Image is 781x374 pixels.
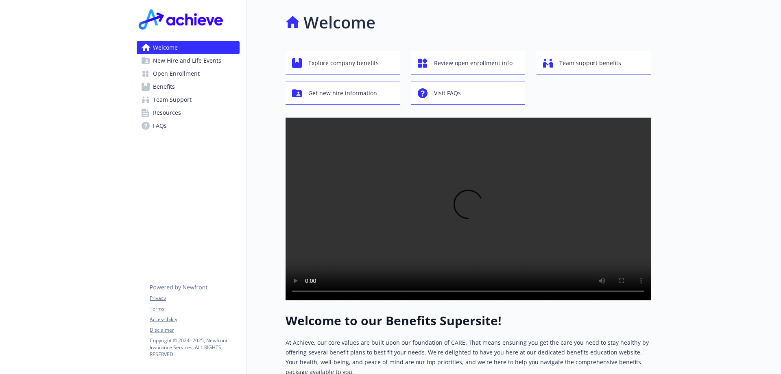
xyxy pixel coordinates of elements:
span: Team support benefits [559,55,621,71]
button: Review open enrollment info [411,51,526,74]
span: Open Enrollment [153,67,200,80]
a: Disclaimer [150,326,239,334]
a: Resources [137,106,240,119]
a: Benefits [137,80,240,93]
a: FAQs [137,119,240,132]
p: Copyright © 2024 - 2025 , Newfront Insurance Services, ALL RIGHTS RESERVED [150,337,239,358]
span: Team Support [153,93,192,106]
a: Team Support [137,93,240,106]
span: Visit FAQs [434,85,461,101]
button: Team support benefits [537,51,651,74]
button: Visit FAQs [411,81,526,105]
h1: Welcome [303,10,375,35]
a: Terms [150,305,239,313]
span: Get new hire information [308,85,377,101]
h1: Welcome to our Benefits Supersite! [286,313,651,328]
a: Accessibility [150,316,239,323]
button: Get new hire information [286,81,400,105]
span: Resources [153,106,181,119]
span: Benefits [153,80,175,93]
span: Explore company benefits [308,55,379,71]
button: Explore company benefits [286,51,400,74]
span: FAQs [153,119,167,132]
a: Open Enrollment [137,67,240,80]
a: Privacy [150,295,239,302]
a: New Hire and Life Events [137,54,240,67]
span: New Hire and Life Events [153,54,221,67]
span: Welcome [153,41,178,54]
span: Review open enrollment info [434,55,513,71]
a: Welcome [137,41,240,54]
